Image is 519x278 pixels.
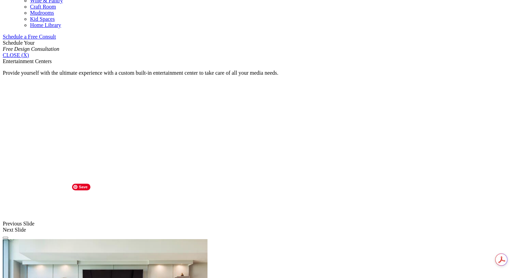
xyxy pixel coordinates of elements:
[3,46,59,52] em: Free Design Consultation
[30,10,54,16] a: Mudrooms
[3,221,516,227] div: Previous Slide
[72,184,90,190] span: Save
[3,40,59,52] span: Schedule Your
[3,227,516,233] div: Next Slide
[30,16,55,22] a: Kid Spaces
[30,4,56,10] a: Craft Room
[3,58,52,64] span: Entertainment Centers
[3,52,29,58] a: CLOSE (X)
[30,22,61,28] a: Home Library
[3,237,8,239] button: Click here to pause slide show
[3,70,516,76] p: Provide yourself with the ultimate experience with a custom built-in entertainment center to take...
[3,34,56,40] a: Schedule a Free Consult (opens a dropdown menu)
